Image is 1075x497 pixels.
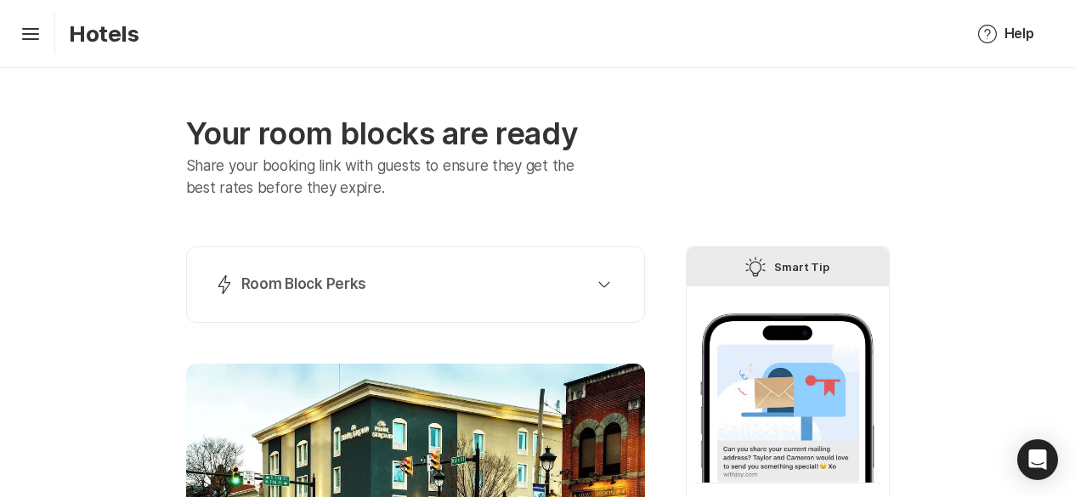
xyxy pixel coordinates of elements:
[207,268,624,302] button: Room Block Perks
[69,20,139,47] p: Hotels
[186,116,645,152] p: Your room blocks are ready
[774,257,830,277] p: Smart Tip
[1017,439,1058,480] div: Open Intercom Messenger
[957,14,1055,54] button: Help
[186,155,600,199] p: Share your booking link with guests to ensure they get the best rates before they expire.
[241,274,367,295] p: Room Block Perks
